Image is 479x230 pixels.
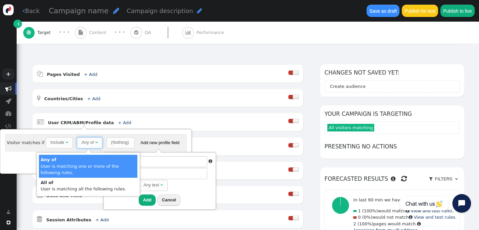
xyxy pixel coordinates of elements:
span: Performance [197,29,227,36]
span:  [209,159,212,163]
a: Back [23,6,40,15]
button: Publish to live [440,5,475,17]
h6: Forecasted results [325,172,460,186]
div: Create audience [330,83,366,90]
span:  [391,176,396,181]
span:  [406,209,409,213]
span:  [37,119,44,125]
span:  [17,20,20,27]
p: In last 90 min we have sessions. [353,197,456,203]
div: Include [50,139,64,146]
a:  Session Attributes + Add [37,217,119,222]
button: Add [139,194,156,206]
a: + Add [118,120,131,125]
h6: Your campaign is targeting [325,110,460,118]
b: Countries/Cities [44,96,83,101]
a: + Add [87,96,100,101]
span: All visitors matching [327,124,374,131]
span:  [23,8,25,14]
a:  Filters  [427,174,460,184]
div: Any of [81,139,94,146]
a: + Add [95,217,109,222]
a:  Content · · · [75,22,131,44]
a: View and test rules. [411,208,454,213]
span:  [134,30,138,35]
span: Content [89,29,109,36]
span: 1 [358,208,361,213]
span:  [79,30,83,35]
b: Any of [41,157,56,162]
span:  [37,95,40,101]
span:  [6,209,10,215]
b: All of [41,180,53,185]
div: (Nothing) [111,139,129,146]
button: Add new profile field [136,137,184,148]
a: View and test rules. [414,215,457,220]
span:  [5,123,12,129]
span:  [429,177,432,181]
span:  [417,222,421,226]
span:  [401,174,407,184]
span:  [5,110,12,116]
span:  [95,140,98,144]
div: Any text [143,182,159,188]
span: QA [145,29,154,36]
a:  Performance [182,22,238,44]
span: 0 [358,215,361,220]
span:  [6,98,11,104]
b: Date and Time [47,193,82,198]
span:  [197,8,202,14]
span:  [409,215,412,219]
a: + Add [84,72,97,77]
a:  Countries/Cities + Add [37,96,111,101]
span:  [455,177,458,181]
span:  [160,183,163,187]
a:  [2,206,15,218]
h6: Changes not saved yet: [325,69,460,77]
div: User is matching one or more of the following rules. [41,163,136,176]
span:  [37,71,43,77]
a:  Target · · · [23,22,75,44]
span:  [5,86,12,92]
h6: Presenting no actions [325,142,460,151]
span: Filters [434,176,454,181]
button: Publish for test [402,5,438,17]
span:  [27,30,31,35]
span:  [37,216,42,222]
b: Pages Visited [47,72,80,77]
a:  User CRM/ABM/Profile data + Add [37,120,141,125]
div: · · · [114,28,125,37]
div: User is matching all the following rules. [41,186,136,192]
b: User CRM/ABM/Profile data [48,120,114,125]
span: 2 [353,221,356,226]
a:  [13,20,22,28]
span: Target [37,29,53,36]
b: Session Attributes [46,217,91,222]
a:  Pages Visited + Add [37,72,107,77]
span: Campaign name [49,7,109,15]
span: Campaign description [127,7,193,14]
div: · · · [59,28,69,37]
span:  [6,220,11,225]
span:  [185,30,191,35]
span:  [113,7,119,14]
a: + [3,69,14,79]
span: (100%) [362,208,378,213]
span: (0%) [362,215,373,220]
button: Cancel [157,194,181,206]
img: logo-icon.svg [3,4,14,15]
a:  Date and Time [37,193,92,198]
a:  QA [130,22,182,44]
span:  [37,192,43,198]
button: Save as draft [367,5,399,17]
div: Visitor matches if [5,134,187,151]
span:  [66,140,68,144]
span: (100%) [358,221,373,226]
